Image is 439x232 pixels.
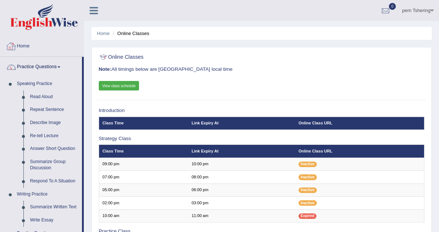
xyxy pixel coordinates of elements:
td: 10:00 am [99,209,188,222]
a: Write Essay [27,214,82,227]
a: Home [97,31,110,36]
span: Inactive [299,200,317,206]
span: 0 [389,3,396,10]
a: View class schedule [99,81,139,90]
span: Expired [299,213,316,219]
td: 09:00 pm [99,158,188,170]
td: 10:00 pm [188,158,295,170]
h2: Online Classes [99,53,301,62]
td: 02:00 pm [99,197,188,209]
th: Link Expiry At [188,145,295,158]
td: 05:00 pm [99,183,188,196]
a: Summarize Group Discussion [27,155,82,175]
a: Practice Questions [0,57,82,75]
a: Re-tell Lecture [27,129,82,143]
b: Note: [99,66,112,72]
a: Respond To A Situation [27,175,82,188]
th: Online Class URL [295,117,424,129]
a: Read Aloud [27,90,82,104]
h3: All timings below are [GEOGRAPHIC_DATA] local time [99,67,425,72]
th: Link Expiry At [188,117,295,129]
span: Inactive [299,162,317,167]
span: Inactive [299,174,317,180]
td: 08:00 pm [188,171,295,183]
td: 03:00 pm [188,197,295,209]
th: Class Time [99,117,188,129]
th: Online Class URL [295,145,424,158]
td: 07:00 pm [99,171,188,183]
a: Speaking Practice [14,77,82,90]
a: Writing Practice [14,188,82,201]
span: Inactive [299,187,317,193]
a: Home [0,36,84,54]
a: Describe Image [27,116,82,129]
li: Online Classes [111,30,149,37]
td: 11:00 am [188,209,295,222]
h3: Introduction [99,108,425,113]
a: Answer Short Question [27,142,82,155]
a: Summarize Written Text [27,201,82,214]
h3: Strategy Class [99,136,425,142]
th: Class Time [99,145,188,158]
td: 06:00 pm [188,183,295,196]
a: Repeat Sentence [27,103,82,116]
